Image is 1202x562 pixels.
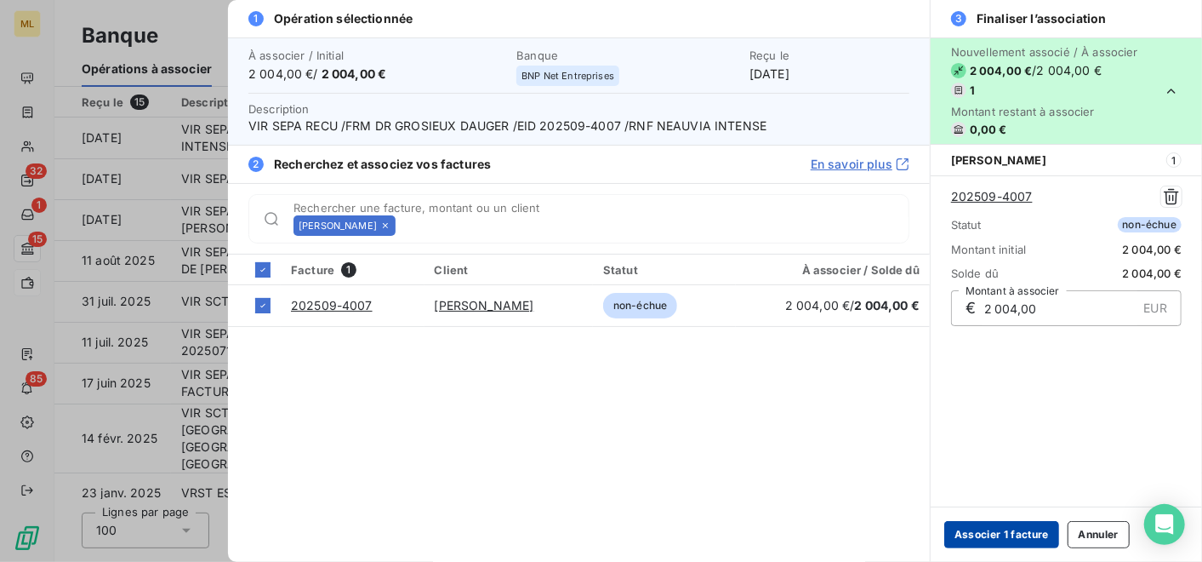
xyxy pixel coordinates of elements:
[951,218,982,232] span: Statut
[746,263,920,277] div: À associer / Solde dû
[291,262,414,278] div: Facture
[603,293,677,318] span: non-échue
[521,71,614,81] span: BNP Net Entreprises
[248,49,506,62] span: À associer / Initial
[1144,504,1185,545] div: Open Intercom Messenger
[341,262,356,278] span: 1
[274,156,491,173] span: Recherchez et associez vos factures
[248,102,310,116] span: Description
[951,188,1033,205] a: 202509-4007
[1068,521,1130,548] button: Annuler
[1118,217,1182,232] span: non-échue
[944,521,1059,548] button: Associer 1 facture
[274,10,413,27] span: Opération sélectionnée
[951,105,1138,118] span: Montant restant à associer
[1123,267,1182,280] span: 2 004,00 €
[248,11,264,26] span: 1
[951,45,1138,59] span: Nouvellement associé / À associer
[299,221,377,231] span: [PERSON_NAME]
[248,66,506,83] span: 2 004,00 € /
[435,298,534,313] a: [PERSON_NAME]
[951,11,966,26] span: 3
[951,267,999,280] span: Solde dû
[516,49,739,62] span: Banque
[749,49,909,83] div: [DATE]
[291,298,373,313] a: 202509-4007
[603,263,726,277] div: Statut
[970,123,1007,136] span: 0,00 €
[970,83,975,97] span: 1
[855,298,920,313] span: 2 004,00 €
[248,157,264,172] span: 2
[977,10,1106,27] span: Finaliser l’association
[402,217,909,234] input: placeholder
[1033,62,1102,79] span: / 2 004,00 €
[435,263,584,277] div: Client
[749,49,909,62] span: Reçu le
[322,66,387,81] span: 2 004,00 €
[785,298,920,313] span: 2 004,00 € /
[248,118,909,135] span: VIR SEPA RECU /FRM DR GROSIEUX DAUGER /EID 202509-4007 /RNF NEAUVIA INTENSE
[1123,243,1182,256] span: 2 004,00 €
[951,243,1026,256] span: Montant initial
[951,153,1046,167] span: [PERSON_NAME]
[1166,152,1182,168] span: 1
[811,156,909,173] a: En savoir plus
[970,64,1033,77] span: 2 004,00 €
